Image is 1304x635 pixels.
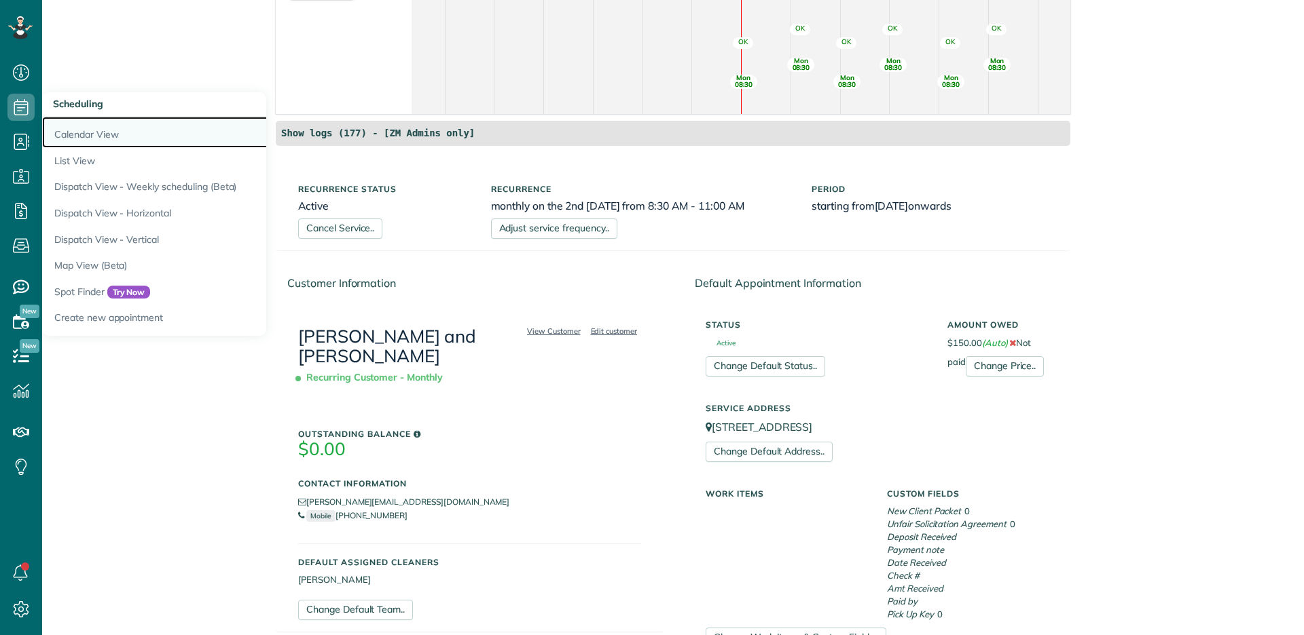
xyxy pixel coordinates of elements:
[730,75,757,88] span: Mon 08:30
[738,37,748,46] span: OK
[1010,518,1015,529] span: 0
[983,58,1011,71] span: Mon 08:30
[706,356,825,377] a: Change Default Status..
[298,429,641,438] h5: Outstanding Balance
[276,265,663,302] div: Customer Information
[42,174,382,200] a: Dispatch View - Weekly scheduling (Beta)
[964,505,970,516] span: 0
[684,265,1070,302] div: Default Appointment Information
[491,185,792,193] h5: Recurrence
[706,340,736,347] span: Active
[841,37,851,46] span: OK
[523,325,585,337] a: View Customer
[42,227,382,253] a: Dispatch View - Vertical
[982,337,1008,348] em: (Auto)
[887,557,946,568] em: Date Received
[298,558,641,566] h5: Default Assigned Cleaners
[795,24,805,33] span: OK
[966,356,1044,377] a: Change Price..
[833,75,861,88] span: Mon 08:30
[298,325,476,367] a: [PERSON_NAME] and [PERSON_NAME]
[812,200,1048,212] h6: starting from onwards
[298,573,641,586] li: [PERSON_NAME]
[875,199,909,212] span: [DATE]
[491,200,792,212] h6: monthly on the 2nd [DATE] from 8:30 AM - 11:00 AM
[298,185,471,193] h5: Recurrence status
[937,75,964,88] span: Mon 08:30
[888,24,897,33] span: OK
[706,489,867,498] h5: Work Items
[887,583,943,594] em: Amt Received
[706,404,1048,412] h5: Service Address
[298,600,413,620] a: Change Default Team..
[20,339,39,353] span: New
[787,58,814,71] span: Mon 08:30
[945,37,955,46] span: OK
[812,185,1048,193] h5: Period
[42,117,382,148] a: Calendar View
[706,442,833,462] a: Change Default Address..
[887,596,918,607] em: Paid by
[42,305,382,336] a: Create new appointment
[992,24,1001,33] span: OK
[706,419,1048,435] p: [STREET_ADDRESS]
[706,320,927,329] h5: Status
[887,544,944,555] em: Payment note
[20,305,39,318] span: New
[42,279,382,305] a: Spot FinderTry Now
[298,479,641,488] h5: Contact Information
[281,128,475,138] strong: Show logs (177) - [ZM Admins only]
[107,286,151,299] span: Try Now
[887,570,920,581] em: Check #
[298,200,471,212] h6: Active
[491,218,617,239] a: Adjust service frequency..
[42,200,382,227] a: Dispatch View - Horizontal
[937,313,1058,376] div: $150.00 Not paid
[42,148,382,174] a: List View
[298,495,641,509] li: [PERSON_NAME][EMAIL_ADDRESS][DOMAIN_NAME]
[587,325,642,337] a: Edit customer
[53,98,103,110] span: Scheduling
[880,58,907,71] span: Mon 08:30
[947,320,1048,329] h5: Amount Owed
[887,518,1007,529] em: Unfair Solicitation Agreement
[306,510,336,522] small: Mobile
[887,505,961,516] em: New Client Packet
[298,510,407,520] a: Mobile[PHONE_NUMBER]
[298,440,641,459] h3: $0.00
[298,366,448,390] span: Recurring Customer - Monthly
[42,252,382,279] a: Map View (Beta)
[937,609,943,619] span: 0
[887,489,1048,498] h5: Custom Fields
[298,218,382,239] a: Cancel Service..
[887,531,956,542] em: Deposit Received
[887,609,934,619] em: Pick Up Key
